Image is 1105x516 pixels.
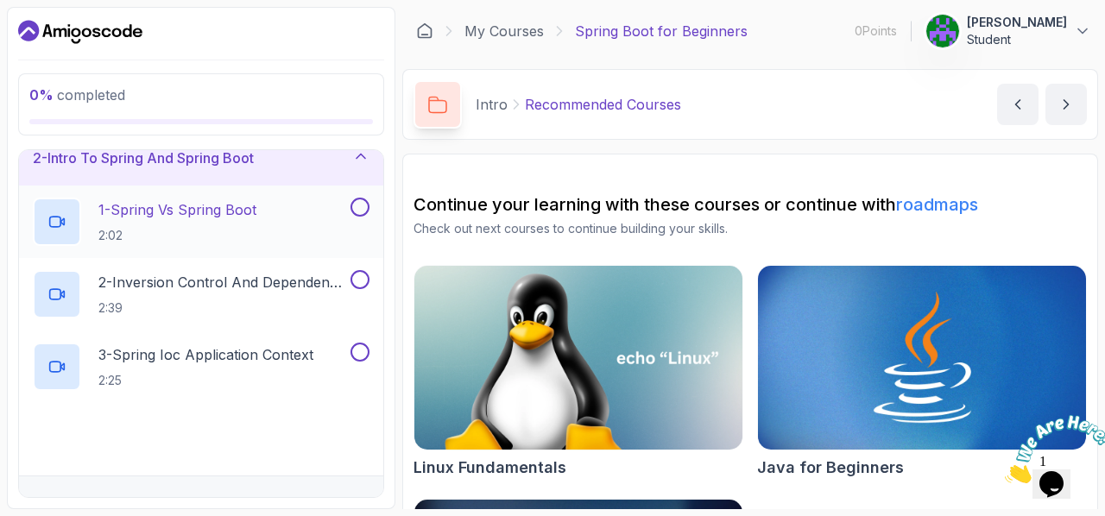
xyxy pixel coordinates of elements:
[33,148,254,168] h3: 2 - Intro To Spring And Spring Boot
[757,456,904,480] h2: Java for Beginners
[757,265,1087,480] a: Java for Beginners cardJava for Beginners
[19,130,383,186] button: 2-Intro To Spring And Spring Boot
[98,344,313,365] p: 3 - Spring Ioc Application Context
[998,408,1105,490] iframe: chat widget
[29,86,54,104] span: 0 %
[33,343,369,391] button: 3-Spring Ioc Application Context2:25
[525,94,681,115] p: Recommended Courses
[925,14,1091,48] button: user profile image[PERSON_NAME]Student
[414,456,566,480] h2: Linux Fundamentals
[464,21,544,41] a: My Courses
[575,21,748,41] p: Spring Boot for Beginners
[98,227,256,244] p: 2:02
[476,94,508,115] p: Intro
[98,199,256,220] p: 1 - Spring Vs Spring Boot
[967,14,1067,31] p: [PERSON_NAME]
[7,7,14,22] span: 1
[98,372,313,389] p: 2:25
[33,494,171,514] h3: 3 - Environment Setup
[414,265,743,480] a: Linux Fundamentals cardLinux Fundamentals
[997,84,1039,125] button: previous content
[855,22,897,40] p: 0 Points
[926,15,959,47] img: user profile image
[33,270,369,318] button: 2-Inversion Control And Dependency Injection2:39
[414,266,742,450] img: Linux Fundamentals card
[18,18,142,46] a: Dashboard
[29,86,125,104] span: completed
[416,22,433,40] a: Dashboard
[414,220,1087,237] p: Check out next courses to continue building your skills.
[896,194,978,215] a: roadmaps
[98,272,347,293] p: 2 - Inversion Control And Dependency Injection
[7,7,114,75] img: Chat attention grabber
[967,31,1067,48] p: Student
[1045,84,1087,125] button: next content
[98,299,347,317] p: 2:39
[758,266,1086,450] img: Java for Beginners card
[414,192,1087,217] h2: Continue your learning with these courses or continue with
[33,198,369,246] button: 1-Spring Vs Spring Boot2:02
